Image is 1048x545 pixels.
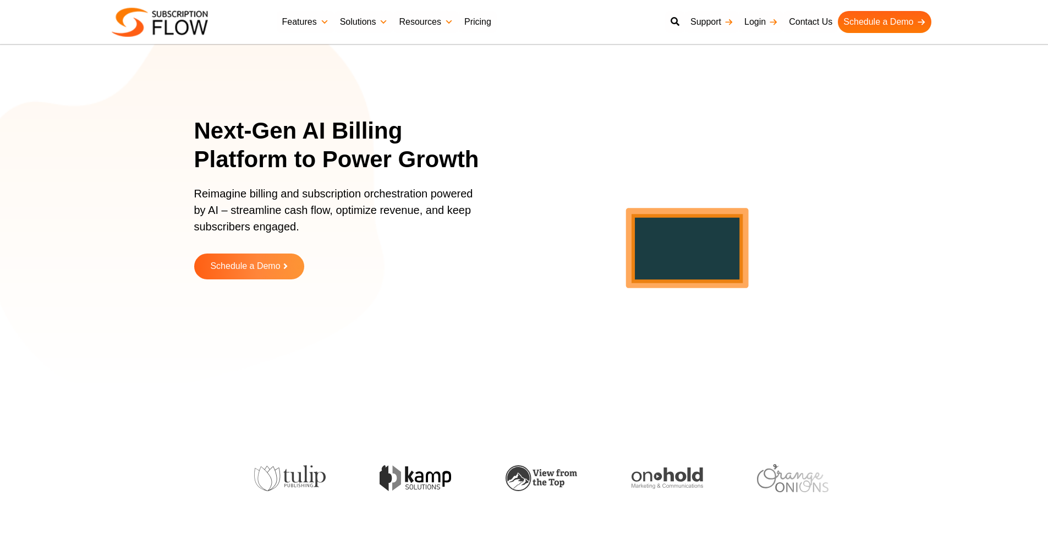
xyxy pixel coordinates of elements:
[393,11,458,33] a: Resources
[632,467,703,489] img: onhold-marketing
[334,11,394,33] a: Solutions
[112,8,208,37] img: Subscriptionflow
[685,11,739,33] a: Support
[757,464,828,492] img: orange-onions
[739,11,783,33] a: Login
[210,262,280,271] span: Schedule a Demo
[254,465,326,492] img: tulip-publishing
[506,465,577,491] img: view-from-the-top
[194,254,304,279] a: Schedule a Demo
[194,117,494,174] h1: Next-Gen AI Billing Platform to Power Growth
[277,11,334,33] a: Features
[380,465,451,491] img: kamp-solution
[838,11,931,33] a: Schedule a Demo
[459,11,497,33] a: Pricing
[783,11,838,33] a: Contact Us
[194,185,480,246] p: Reimagine billing and subscription orchestration powered by AI – streamline cash flow, optimize r...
